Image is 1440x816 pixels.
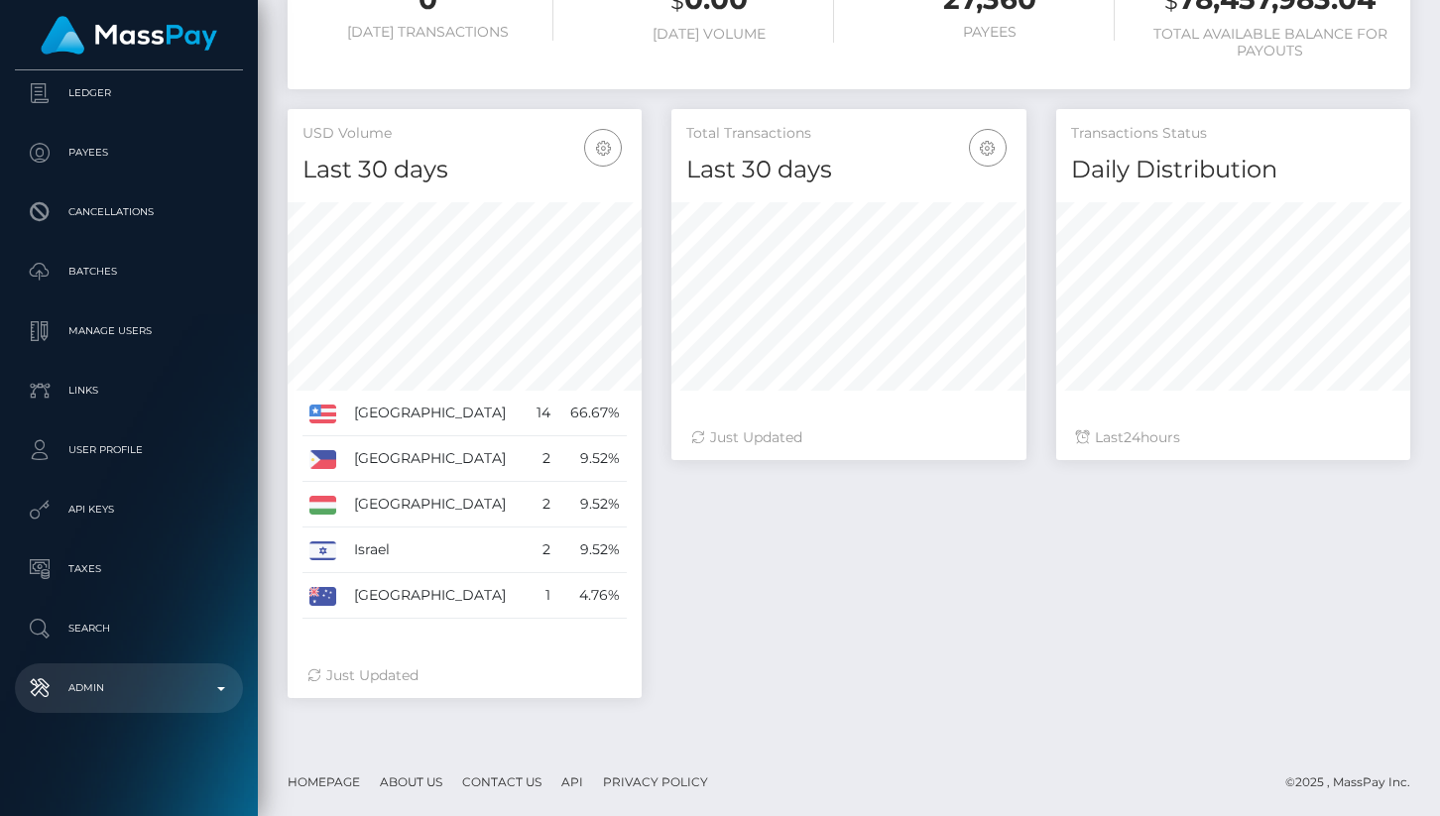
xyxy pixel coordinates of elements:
[454,766,549,797] a: Contact Us
[15,425,243,475] a: User Profile
[23,435,235,465] p: User Profile
[347,436,528,482] td: [GEOGRAPHIC_DATA]
[686,153,1011,187] h4: Last 30 days
[23,614,235,643] p: Search
[15,128,243,177] a: Payees
[309,450,336,468] img: PH.png
[528,482,558,527] td: 2
[15,306,243,356] a: Manage Users
[15,366,243,415] a: Links
[557,391,627,436] td: 66.67%
[23,673,235,703] p: Admin
[23,197,235,227] p: Cancellations
[557,436,627,482] td: 9.52%
[528,573,558,619] td: 1
[309,541,336,559] img: IL.png
[1285,771,1425,793] div: © 2025 , MassPay Inc.
[372,766,450,797] a: About Us
[23,376,235,406] p: Links
[41,16,217,55] img: MassPay Logo
[23,257,235,287] p: Batches
[557,573,627,619] td: 4.76%
[302,124,627,144] h5: USD Volume
[528,436,558,482] td: 2
[15,187,243,237] a: Cancellations
[307,665,622,686] div: Just Updated
[1076,427,1390,448] div: Last hours
[1124,428,1140,446] span: 24
[15,663,243,713] a: Admin
[23,78,235,108] p: Ledger
[1071,124,1395,144] h5: Transactions Status
[309,587,336,605] img: AU.png
[302,24,553,41] h6: [DATE] Transactions
[595,766,716,797] a: Privacy Policy
[23,138,235,168] p: Payees
[309,405,336,422] img: US.png
[23,554,235,584] p: Taxes
[553,766,591,797] a: API
[15,544,243,594] a: Taxes
[528,527,558,573] td: 2
[691,427,1006,448] div: Just Updated
[1144,26,1395,59] h6: Total Available Balance for Payouts
[15,604,243,653] a: Search
[302,153,627,187] h4: Last 30 days
[347,482,528,527] td: [GEOGRAPHIC_DATA]
[309,496,336,514] img: HU.png
[583,26,834,43] h6: [DATE] Volume
[528,391,558,436] td: 14
[557,527,627,573] td: 9.52%
[15,247,243,296] a: Batches
[347,391,528,436] td: [GEOGRAPHIC_DATA]
[15,68,243,118] a: Ledger
[347,573,528,619] td: [GEOGRAPHIC_DATA]
[557,482,627,527] td: 9.52%
[23,316,235,346] p: Manage Users
[347,527,528,573] td: Israel
[1071,153,1395,187] h4: Daily Distribution
[864,24,1115,41] h6: Payees
[15,485,243,534] a: API Keys
[280,766,368,797] a: Homepage
[23,495,235,525] p: API Keys
[686,124,1011,144] h5: Total Transactions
